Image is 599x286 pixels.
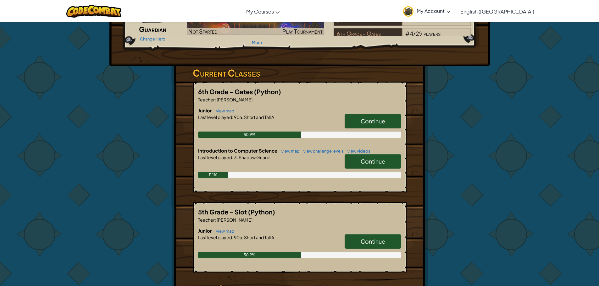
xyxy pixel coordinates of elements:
span: Teacher [198,217,215,223]
a: [GEOGRAPHIC_DATA][PERSON_NAME]#146/923players [334,20,471,27]
span: Short and Tall A [243,114,274,120]
span: [PERSON_NAME] [216,97,252,102]
span: : [232,114,233,120]
a: 6th Grade - Gates#4/29players [334,34,471,41]
a: My Courses [243,3,283,20]
div: 6th Grade - Gates [334,28,402,40]
span: Not Started [188,28,218,35]
span: Last level played [198,154,232,160]
span: Continue [361,117,385,125]
a: view map [213,229,234,234]
span: Play Tournament [282,28,323,35]
span: Junior [198,228,213,234]
img: CodeCombat logo [66,5,121,18]
a: view map [278,148,300,154]
span: : [232,154,233,160]
div: 50.9% [198,132,302,138]
a: Not StartedPlay Tournament [187,11,324,35]
a: My Account [400,1,453,21]
span: English ([GEOGRAPHIC_DATA]) [460,8,534,15]
span: Junior [198,107,213,113]
span: My Courses [246,8,274,15]
span: players [424,30,441,37]
span: 5th Grade - Slot [198,208,248,216]
span: (Python) [248,208,275,216]
span: [PERSON_NAME] [216,217,252,223]
span: Last level played [198,235,232,240]
span: # [405,30,410,37]
span: Teacher [198,97,215,102]
a: view challenge levels [300,148,344,154]
h3: Current Classes [193,66,407,80]
span: 29 [416,30,423,37]
img: Golden Goal [187,11,324,35]
div: 11.1% [198,172,229,178]
span: 90a. [233,235,243,240]
a: English ([GEOGRAPHIC_DATA]) [457,3,537,20]
span: Short and Tall A [243,235,274,240]
span: Shadow Guard [238,154,269,160]
span: My Account [417,8,450,14]
span: 3. [233,154,238,160]
span: : [215,217,216,223]
span: 90a. [233,114,243,120]
span: 4 [410,30,413,37]
a: view videos [344,148,370,154]
span: Continue [361,238,385,245]
span: : [215,97,216,102]
span: Last level played [198,114,232,120]
span: Guardian [139,25,166,34]
span: Introduction to Computer Science [198,148,278,154]
span: Continue [361,158,385,165]
a: view map [213,108,234,113]
a: Change Hero [140,36,165,41]
span: (Python) [254,88,281,95]
div: 50.9% [198,252,302,258]
span: / [413,30,416,37]
span: 6th Grade - Gates [198,88,254,95]
img: avatar [403,6,413,17]
a: + More [249,40,262,45]
span: : [232,235,233,240]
